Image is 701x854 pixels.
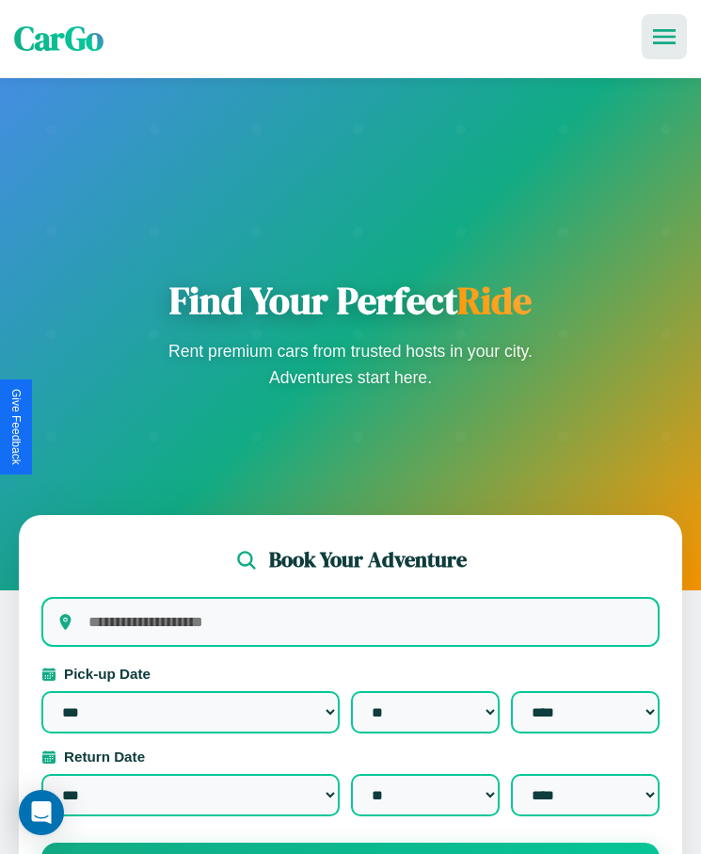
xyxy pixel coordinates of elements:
span: CarGo [14,16,104,61]
span: Ride [457,275,532,326]
h2: Book Your Adventure [269,545,467,574]
label: Return Date [41,749,660,765]
div: Open Intercom Messenger [19,790,64,835]
div: Give Feedback [9,389,23,465]
p: Rent premium cars from trusted hosts in your city. Adventures start here. [163,338,539,391]
label: Pick-up Date [41,666,660,682]
h1: Find Your Perfect [163,278,539,323]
